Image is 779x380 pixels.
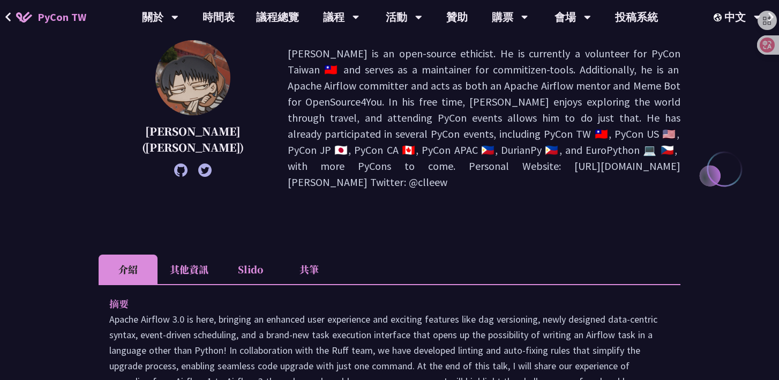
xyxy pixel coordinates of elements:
[158,255,221,284] li: 其他資訊
[99,255,158,284] li: 介紹
[109,296,648,311] p: 摘要
[16,12,32,23] img: Home icon of PyCon TW 2025
[288,46,680,190] p: [PERSON_NAME] is an open-source ethicist. He is currently a volunteer for PyCon Taiwan 🇹🇼 and ser...
[714,13,724,21] img: Locale Icon
[125,123,261,155] p: [PERSON_NAME] ([PERSON_NAME])
[280,255,339,284] li: 共筆
[155,40,230,115] img: 李唯 (Wei Lee)
[221,255,280,284] li: Slido
[38,9,86,25] span: PyCon TW
[5,4,97,31] a: PyCon TW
